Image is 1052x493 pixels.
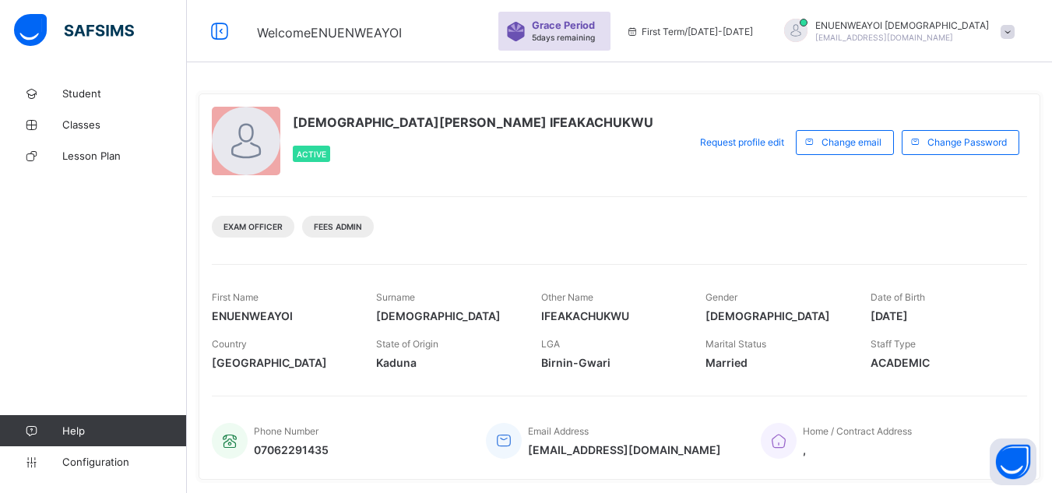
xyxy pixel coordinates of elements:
span: Birnin-Gwari [541,356,682,369]
span: Help [62,424,186,437]
span: Request profile edit [700,136,784,148]
span: Staff Type [871,338,916,350]
span: Home / Contract Address [803,425,912,437]
span: Other Name [541,291,593,303]
span: Student [62,87,187,100]
span: [DEMOGRAPHIC_DATA][PERSON_NAME] IFEAKACHUKWU [293,114,653,130]
span: [DEMOGRAPHIC_DATA] [705,309,846,322]
span: Welcome ENUENWEAYOI [257,25,402,40]
span: 5 days remaining [532,33,595,42]
span: [EMAIL_ADDRESS][DOMAIN_NAME] [815,33,953,42]
span: Active [297,150,326,159]
span: Classes [62,118,187,131]
span: ENUENWEAYOI [212,309,353,322]
span: Gender [705,291,737,303]
button: Open asap [990,438,1036,485]
span: Email Address [528,425,589,437]
span: ENUENWEAYOI [DEMOGRAPHIC_DATA] [815,19,989,31]
span: LGA [541,338,560,350]
span: State of Origin [376,338,438,350]
span: , [803,443,912,456]
span: Lesson Plan [62,150,187,162]
span: Grace Period [532,19,595,31]
span: Exam Officer [223,222,283,231]
span: Kaduna [376,356,517,369]
span: [DEMOGRAPHIC_DATA] [376,309,517,322]
span: 07062291435 [254,443,329,456]
span: Surname [376,291,415,303]
span: Date of Birth [871,291,925,303]
img: sticker-purple.71386a28dfed39d6af7621340158ba97.svg [506,22,526,41]
span: IFEAKACHUKWU [541,309,682,322]
span: Fees Admin [314,222,362,231]
span: [EMAIL_ADDRESS][DOMAIN_NAME] [528,443,721,456]
span: [GEOGRAPHIC_DATA] [212,356,353,369]
span: Change email [822,136,881,148]
span: Country [212,338,247,350]
span: Change Password [927,136,1007,148]
span: Married [705,356,846,369]
div: ENUENWEAYOICHRISTIAN [769,19,1022,44]
span: Phone Number [254,425,318,437]
span: Configuration [62,456,186,468]
span: session/term information [626,26,753,37]
span: Marital Status [705,338,766,350]
span: ACADEMIC [871,356,1012,369]
span: First Name [212,291,259,303]
span: [DATE] [871,309,1012,322]
img: safsims [14,14,134,47]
